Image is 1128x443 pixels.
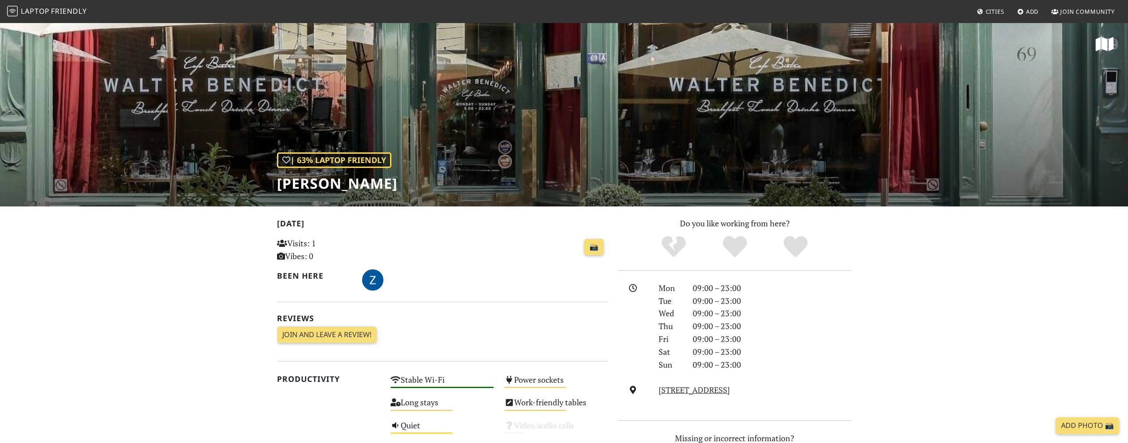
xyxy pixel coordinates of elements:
img: 5063-zoe.jpg [362,269,383,291]
h1: [PERSON_NAME] [277,175,398,192]
span: Cities [986,8,1004,16]
span: Laptop [21,6,50,16]
span: Join Community [1060,8,1115,16]
p: Visits: 1 Vibes: 0 [277,237,380,263]
div: 09:00 – 23:00 [687,320,857,333]
div: Work-friendly tables [499,395,613,418]
span: foodzoen [362,274,383,284]
h2: Been here [277,271,352,280]
img: LaptopFriendly [7,6,18,16]
div: Definitely! [765,235,826,259]
div: Yes [704,235,765,259]
p: Do you like working from here? [618,217,851,230]
a: Add [1014,4,1042,19]
div: No [643,235,704,259]
a: 📸 [584,239,604,256]
span: Add [1026,8,1039,16]
div: 09:00 – 23:00 [687,295,857,307]
h2: Reviews [277,314,608,323]
a: LaptopFriendly LaptopFriendly [7,4,87,19]
a: Join and leave a review! [277,326,377,343]
div: Mon [653,282,687,295]
div: 09:00 – 23:00 [687,358,857,371]
div: Wed [653,307,687,320]
div: 09:00 – 23:00 [687,346,857,358]
div: Long stays [385,395,499,418]
div: Sun [653,358,687,371]
div: Video/audio calls [499,418,613,441]
a: Join Community [1048,4,1118,19]
div: Fri [653,333,687,346]
a: Cities [973,4,1008,19]
div: Power sockets [499,373,613,395]
div: Tue [653,295,687,307]
div: Quiet [385,418,499,441]
a: [STREET_ADDRESS] [659,385,730,395]
h2: [DATE] [277,219,608,232]
div: 09:00 – 23:00 [687,307,857,320]
div: Thu [653,320,687,333]
div: Sat [653,346,687,358]
span: Friendly [51,6,86,16]
h2: Productivity [277,374,380,384]
div: Stable Wi-Fi [385,373,499,395]
div: | 63% Laptop Friendly [277,152,391,168]
div: 09:00 – 23:00 [687,282,857,295]
a: Add Photo 📸 [1056,417,1119,434]
div: 09:00 – 23:00 [687,333,857,346]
